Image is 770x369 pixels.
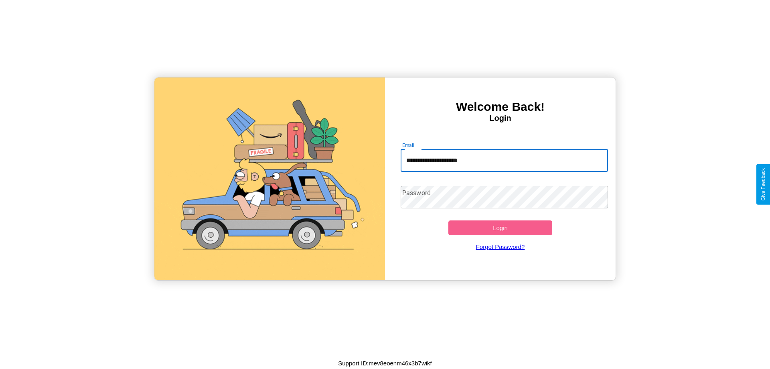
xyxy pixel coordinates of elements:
p: Support ID: mev8eoenm46x3b7wikf [338,358,432,369]
h3: Welcome Back! [385,100,616,114]
img: gif [154,77,385,280]
button: Login [448,220,552,235]
label: Email [402,142,415,149]
div: Give Feedback [760,168,766,201]
a: Forgot Password? [397,235,604,258]
h4: Login [385,114,616,123]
